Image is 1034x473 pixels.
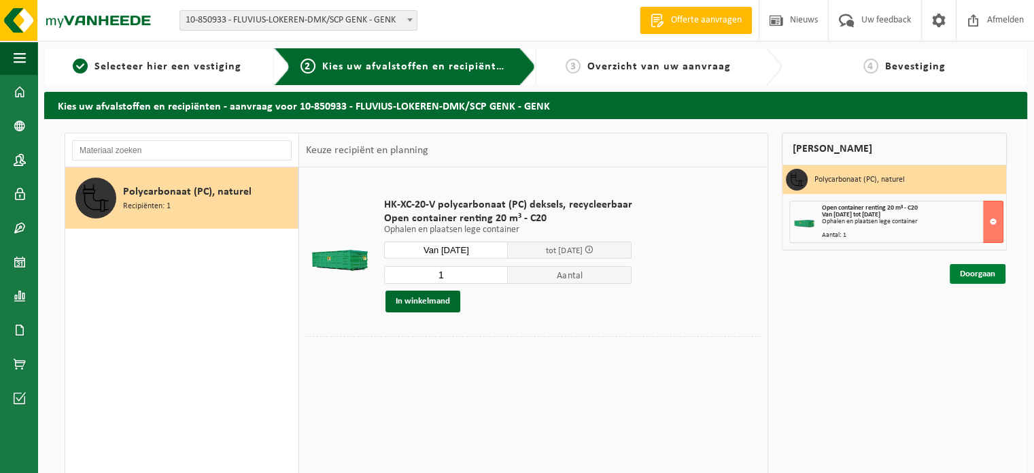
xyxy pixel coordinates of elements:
div: Ophalen en plaatsen lege container [822,218,1003,225]
span: Kies uw afvalstoffen en recipiënten [322,61,509,72]
span: Open container renting 20 m³ - C20 [384,212,632,225]
h2: Kies uw afvalstoffen en recipiënten - aanvraag voor 10-850933 - FLUVIUS-LOKEREN-DMK/SCP GENK - GENK [44,92,1027,118]
div: [PERSON_NAME] [782,133,1007,165]
span: 10-850933 - FLUVIUS-LOKEREN-DMK/SCP GENK - GENK [180,11,417,30]
span: Aantal [508,266,632,284]
span: Overzicht van uw aanvraag [587,61,731,72]
p: Ophalen en plaatsen lege container [384,225,632,235]
h3: Polycarbonaat (PC), naturel [814,169,905,191]
span: 2 [300,59,315,74]
span: Recipiënten: 1 [123,200,171,213]
span: 10-850933 - FLUVIUS-LOKEREN-DMK/SCP GENK - GENK [179,10,417,31]
span: Open container renting 20 m³ - C20 [822,204,918,212]
span: 3 [566,59,581,74]
button: In winkelmand [385,291,460,312]
input: Selecteer datum [384,242,508,259]
span: Bevestiging [885,61,946,72]
a: Offerte aanvragen [640,7,752,34]
button: Polycarbonaat (PC), naturel Recipiënten: 1 [65,167,298,229]
span: Offerte aanvragen [668,14,745,27]
a: 1Selecteer hier een vestiging [51,59,263,75]
div: Aantal: 1 [822,232,1003,239]
strong: Van [DATE] tot [DATE] [822,211,880,218]
a: Doorgaan [950,264,1005,284]
div: Keuze recipiënt en planning [299,133,435,167]
span: tot [DATE] [546,246,582,255]
input: Materiaal zoeken [72,140,292,161]
span: 4 [863,59,878,74]
span: HK-XC-20-V polycarbonaat (PC) deksels, recycleerbaar [384,198,632,212]
span: 1 [73,59,88,74]
span: Polycarbonaat (PC), naturel [123,184,252,200]
span: Selecteer hier een vestiging [94,61,241,72]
